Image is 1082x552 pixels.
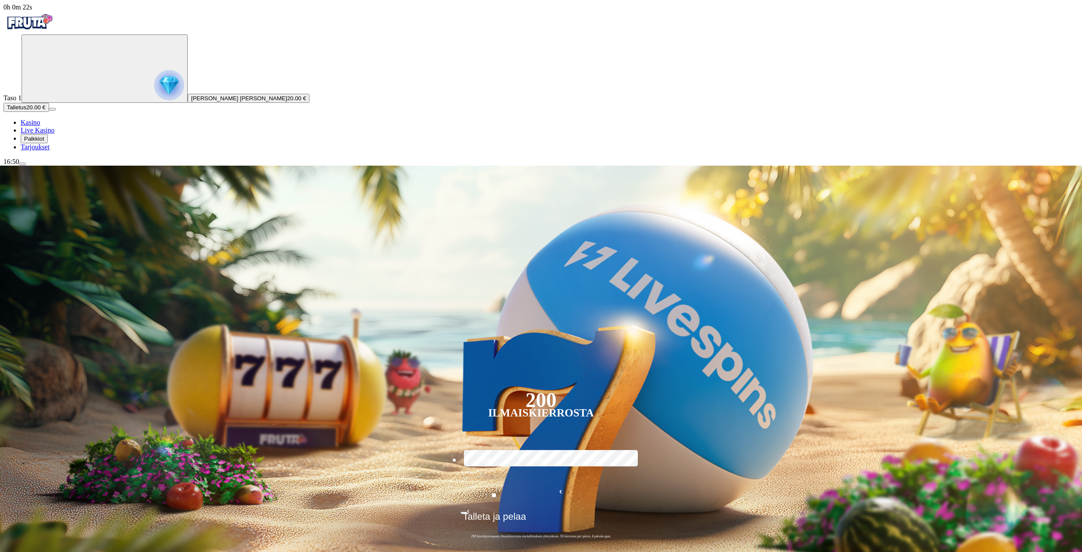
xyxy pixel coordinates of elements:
[154,70,184,100] img: reward progress
[3,27,55,34] a: Fruta
[461,534,622,539] span: 200 kierrätysvapaata ilmaiskierrosta ensitalletuksen yhteydessä. 50 kierrosta per päivä, 4 päivän...
[21,143,49,151] span: Tarjoukset
[287,95,306,102] span: 20.00 €
[7,104,26,111] span: Talletus
[3,11,1079,151] nav: Primary
[462,449,511,474] label: €50
[3,103,49,112] button: Talletusplus icon20.00 €
[516,449,566,474] label: €150
[21,119,40,126] span: Kasino
[21,134,48,143] button: reward iconPalkkiot
[188,94,309,103] button: [PERSON_NAME] [PERSON_NAME]20.00 €
[572,449,621,474] label: €250
[21,143,49,151] a: gift-inverted iconTarjoukset
[22,34,188,103] button: reward progress
[3,3,32,11] span: user session time
[461,511,622,529] button: Talleta ja pelaa
[21,119,40,126] a: diamond iconKasino
[463,511,526,528] span: Talleta ja pelaa
[24,136,44,142] span: Palkkiot
[3,94,22,102] span: Taso 1
[560,488,562,496] span: €
[21,126,55,134] a: poker-chip iconLive Kasino
[3,158,19,165] span: 16:50
[526,395,556,405] div: 200
[49,108,56,111] button: menu
[21,126,55,134] span: Live Kasino
[467,509,470,514] span: €
[191,95,287,102] span: [PERSON_NAME] [PERSON_NAME]
[488,408,594,418] div: Ilmaiskierrosta
[3,11,55,33] img: Fruta
[26,104,45,111] span: 20.00 €
[19,163,26,165] button: menu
